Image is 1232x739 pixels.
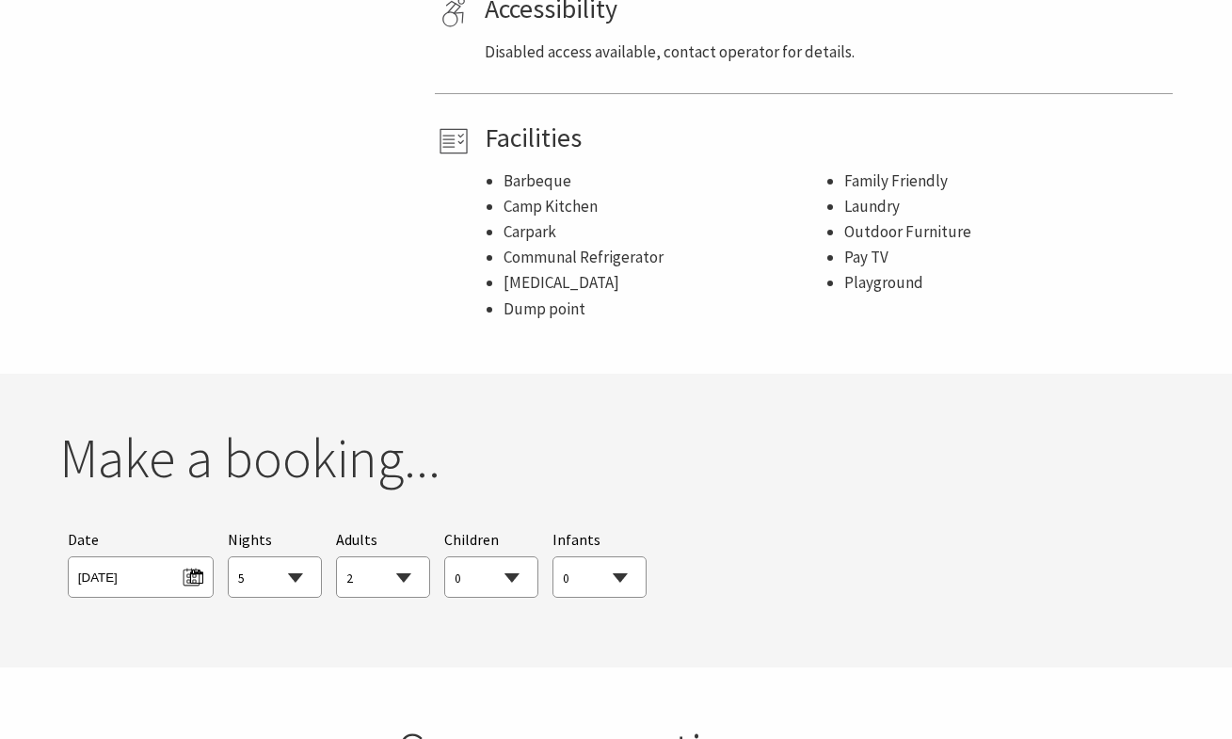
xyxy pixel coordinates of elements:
li: Carpark [504,219,825,245]
li: Communal Refrigerator [504,245,825,270]
li: Laundry [844,194,1166,219]
div: Please choose your desired arrival date [68,528,214,599]
li: Barbeque [504,169,825,194]
li: Pay TV [844,245,1166,270]
span: Children [444,530,499,549]
span: Nights [228,528,272,553]
span: [DATE] [78,562,203,587]
h4: Facilities [485,122,1166,154]
li: [MEDICAL_DATA] [504,270,825,296]
span: Adults [336,530,377,549]
h2: Make a booking... [59,426,1174,491]
li: Family Friendly [844,169,1166,194]
li: Playground [844,270,1166,296]
div: Choose a number of nights [228,528,322,599]
span: Date [68,530,99,549]
li: Camp Kitchen [504,194,825,219]
li: Outdoor Furniture [844,219,1166,245]
li: Dump point [504,297,825,322]
span: Infants [552,530,600,549]
p: Disabled access available, contact operator for details. [485,40,1166,65]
